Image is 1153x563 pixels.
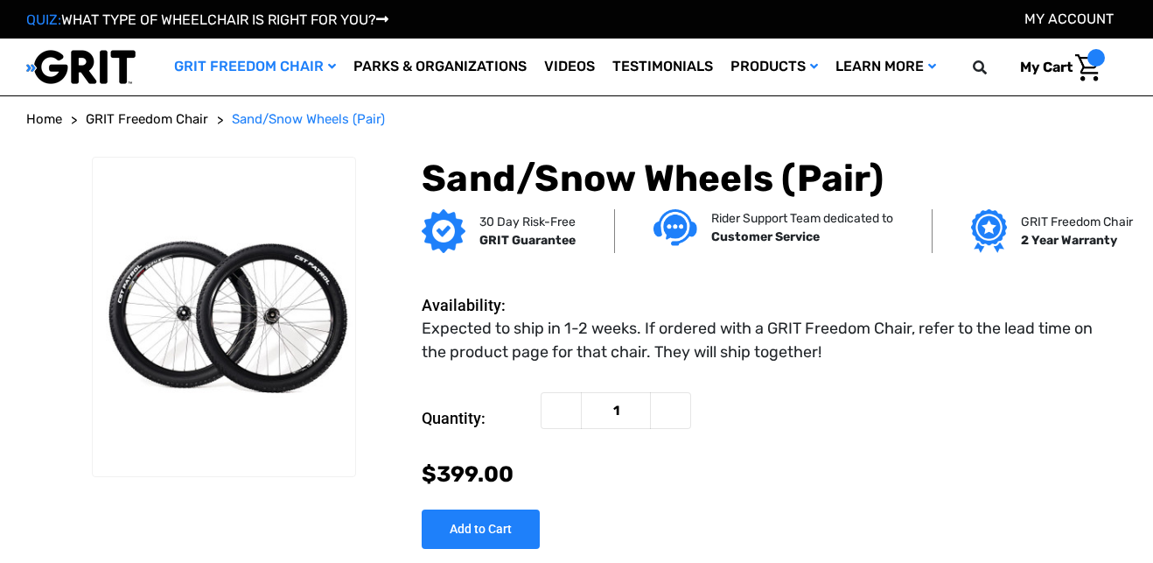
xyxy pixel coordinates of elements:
[422,293,532,317] dt: Availability:
[422,317,1118,364] dd: Expected to ship in 1-2 weeks. If ordered with a GRIT Freedom Chair, refer to the lead time on th...
[422,510,540,549] input: Add to Cart
[722,39,827,95] a: Products
[1020,59,1073,75] span: My Cart
[422,461,514,487] span: $399.00
[971,209,1007,253] img: Grit freedom
[1007,49,1105,86] a: Cart with 0 items
[422,157,1127,201] h1: Sand/Snow Wheels (Pair)
[479,233,576,248] strong: GRIT Guarantee
[653,209,697,245] img: Customer service
[1021,213,1133,231] p: GRIT Freedom Chair
[232,109,385,130] a: Sand/Snow Wheels (Pair)
[86,109,208,130] a: GRIT Freedom Chair
[422,392,532,445] label: Quantity:
[26,11,61,28] span: QUIZ:
[711,209,893,228] p: Rider Support Team dedicated to
[1024,11,1114,27] a: Account
[1021,233,1117,248] strong: 2 Year Warranty
[26,109,62,130] a: Home
[165,39,345,95] a: GRIT Freedom Chair
[422,209,465,253] img: GRIT Guarantee
[479,213,576,231] p: 30 Day Risk-Free
[711,229,820,244] strong: Customer Service
[232,111,385,127] span: Sand/Snow Wheels (Pair)
[26,11,388,28] a: QUIZ:WHAT TYPE OF WHEELCHAIR IS RIGHT FOR YOU?
[26,111,62,127] span: Home
[26,49,136,85] img: GRIT All-Terrain Wheelchair and Mobility Equipment
[86,111,208,127] span: GRIT Freedom Chair
[604,39,722,95] a: Testimonials
[535,39,604,95] a: Videos
[93,229,355,404] img: GRIT Sand and Snow Wheels: pair of wider wheels for easier riding over loose terrain in GRIT Free...
[26,109,1127,130] nav: Breadcrumb
[981,49,1007,86] input: Search
[345,39,535,95] a: Parks & Organizations
[1075,54,1101,81] img: Cart
[827,39,945,95] a: Learn More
